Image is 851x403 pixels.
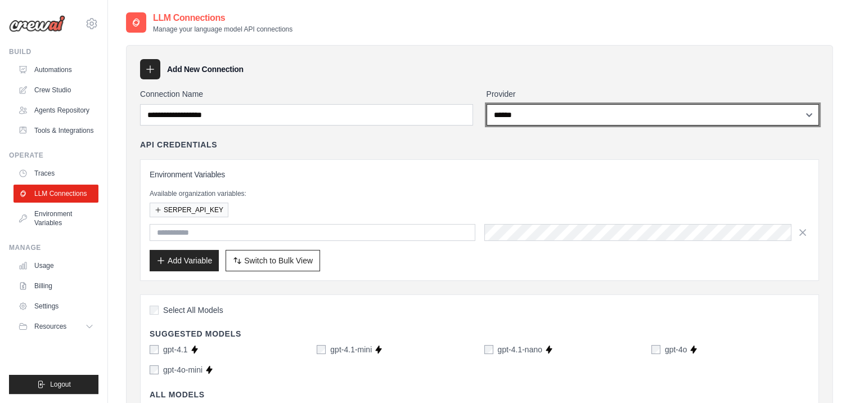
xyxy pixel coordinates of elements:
[330,344,372,355] label: gpt-4.1-mini
[167,64,244,75] h3: Add New Connection
[487,88,820,100] label: Provider
[150,306,159,315] input: Select All Models
[13,101,98,119] a: Agents Repository
[9,151,98,160] div: Operate
[244,255,313,266] span: Switch to Bulk View
[50,380,71,389] span: Logout
[150,203,228,217] button: SERPER_API_KEY
[140,88,473,100] label: Connection Name
[13,81,98,99] a: Crew Studio
[9,375,98,394] button: Logout
[163,344,188,355] label: gpt-4.1
[9,243,98,252] div: Manage
[150,189,809,198] p: Available organization variables:
[163,305,223,316] span: Select All Models
[13,257,98,275] a: Usage
[163,364,202,375] label: gpt-4o-mini
[150,250,219,271] button: Add Variable
[150,328,809,339] h4: Suggested Models
[150,345,159,354] input: gpt-4.1
[13,122,98,140] a: Tools & Integrations
[150,389,809,400] h4: All Models
[665,344,687,355] label: gpt-4o
[13,164,98,182] a: Traces
[13,61,98,79] a: Automations
[226,250,320,271] button: Switch to Bulk View
[13,185,98,203] a: LLM Connections
[498,344,542,355] label: gpt-4.1-nano
[153,11,292,25] h2: LLM Connections
[9,47,98,56] div: Build
[484,345,493,354] input: gpt-4.1-nano
[13,297,98,315] a: Settings
[317,345,326,354] input: gpt-4.1-mini
[13,205,98,232] a: Environment Variables
[13,277,98,295] a: Billing
[140,139,217,150] h4: API Credentials
[13,317,98,335] button: Resources
[9,15,65,32] img: Logo
[150,169,809,180] h3: Environment Variables
[150,365,159,374] input: gpt-4o-mini
[153,25,292,34] p: Manage your language model API connections
[34,322,66,331] span: Resources
[651,345,660,354] input: gpt-4o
